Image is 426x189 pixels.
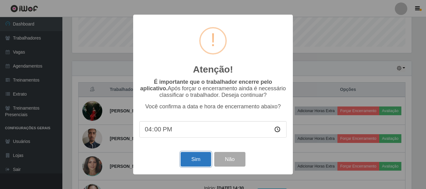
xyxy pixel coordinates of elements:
button: Não [214,152,245,167]
button: Sim [181,152,211,167]
b: É importante que o trabalhador encerre pelo aplicativo. [140,79,272,92]
h2: Atenção! [193,64,233,75]
p: Você confirma a data e hora de encerramento abaixo? [139,103,287,110]
p: Após forçar o encerramento ainda é necessário classificar o trabalhador. Deseja continuar? [139,79,287,98]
